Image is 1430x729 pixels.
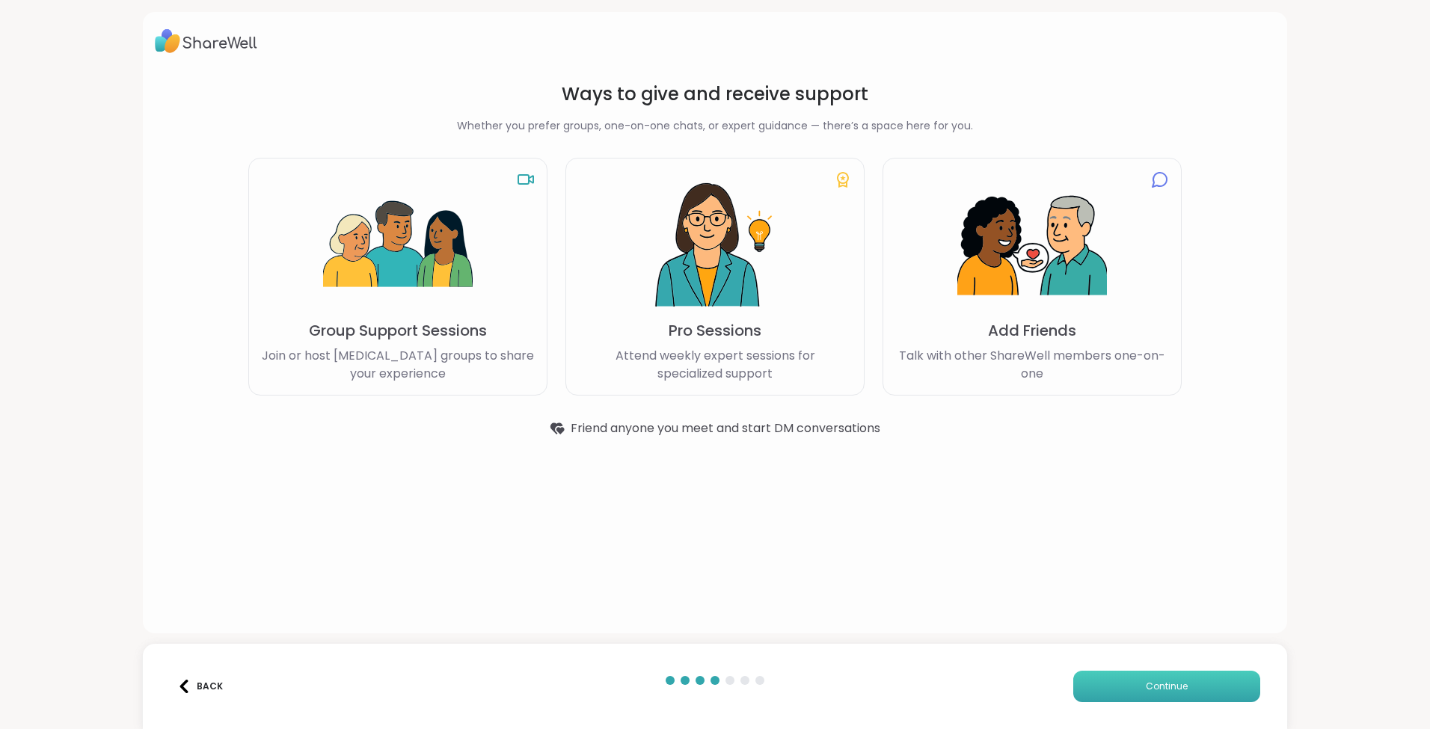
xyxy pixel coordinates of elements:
[640,170,790,320] img: Pro Sessions
[309,320,487,341] p: Group Support Sessions
[1073,671,1260,702] button: Continue
[669,320,761,341] p: Pro Sessions
[248,82,1182,106] h1: Ways to give and receive support
[170,671,230,702] button: Back
[177,680,223,693] div: Back
[261,347,535,383] p: Join or host [MEDICAL_DATA] groups to share your experience
[578,347,852,383] p: Attend weekly expert sessions for specialized support
[248,118,1182,134] h2: Whether you prefer groups, one-on-one chats, or expert guidance — there’s a space here for you.
[155,24,257,58] img: ShareWell Logo
[571,419,880,437] span: Friend anyone you meet and start DM conversations
[323,170,473,320] img: Group Support Sessions
[988,320,1076,341] p: Add Friends
[1146,680,1188,693] span: Continue
[895,347,1169,383] p: Talk with other ShareWell members one-on-one
[957,170,1107,320] img: Add Friends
